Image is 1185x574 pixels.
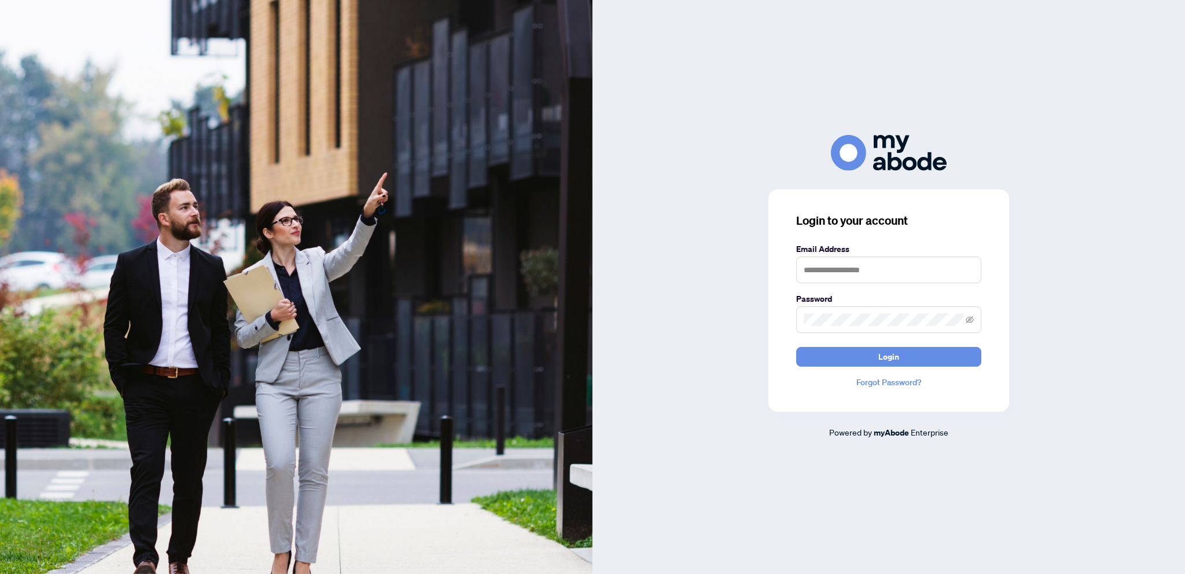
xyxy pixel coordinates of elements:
[796,376,981,389] a: Forgot Password?
[796,243,981,255] label: Email Address
[966,316,974,324] span: eye-invisible
[796,213,981,229] h3: Login to your account
[829,427,872,437] span: Powered by
[796,293,981,305] label: Password
[878,348,899,366] span: Login
[831,135,947,170] img: ma-logo
[911,427,948,437] span: Enterprise
[796,347,981,367] button: Login
[874,426,909,439] a: myAbode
